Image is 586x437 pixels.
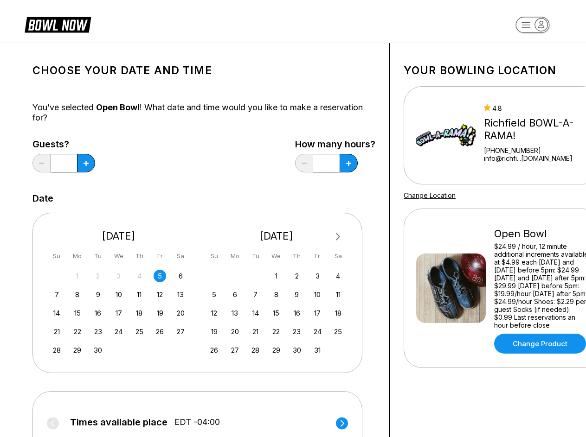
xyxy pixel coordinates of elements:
div: Choose Friday, September 12th, 2025 [154,288,166,301]
div: Choose Saturday, October 25th, 2025 [332,325,344,338]
div: Sa [332,250,344,262]
div: Choose Sunday, September 21st, 2025 [51,325,63,338]
div: Choose Saturday, September 6th, 2025 [174,270,187,282]
label: Guests? [32,139,95,149]
div: Choose Thursday, October 30th, 2025 [290,344,303,356]
div: Choose Wednesday, October 29th, 2025 [270,344,283,356]
div: [DATE] [205,230,348,242]
div: Not available Thursday, September 4th, 2025 [133,270,146,282]
div: Th [290,250,303,262]
div: Choose Monday, September 8th, 2025 [71,288,84,301]
div: Fr [311,250,324,262]
div: Tu [249,250,262,262]
div: Choose Sunday, September 28th, 2025 [51,344,63,356]
div: Tu [92,250,104,262]
div: month 2025-09 [49,269,188,356]
img: Richfield BOWL-A-RAMA! [416,101,476,170]
div: We [112,250,125,262]
div: Choose Sunday, October 12th, 2025 [208,307,220,319]
div: Choose Saturday, October 4th, 2025 [332,270,344,282]
div: Choose Thursday, September 18th, 2025 [133,307,146,319]
div: Not available Monday, September 1st, 2025 [71,270,84,282]
div: Choose Monday, October 27th, 2025 [229,344,241,356]
div: Choose Tuesday, October 7th, 2025 [249,288,262,301]
div: Choose Friday, September 19th, 2025 [154,307,166,319]
a: Change Product [494,334,586,354]
div: month 2025-10 [207,269,346,356]
div: Choose Friday, October 17th, 2025 [311,307,324,319]
div: Choose Saturday, September 13th, 2025 [174,288,187,301]
div: Choose Wednesday, September 24th, 2025 [112,325,125,338]
div: Choose Wednesday, September 10th, 2025 [112,288,125,301]
div: Choose Tuesday, September 23rd, 2025 [92,325,104,338]
div: Choose Thursday, September 25th, 2025 [133,325,146,338]
div: Choose Monday, September 15th, 2025 [71,307,84,319]
div: Choose Sunday, September 7th, 2025 [51,288,63,301]
div: Choose Saturday, September 27th, 2025 [174,325,187,338]
div: Not available Wednesday, September 3rd, 2025 [112,270,125,282]
span: EDT -04:00 [174,417,220,427]
div: Choose Monday, October 13th, 2025 [229,307,241,319]
div: Choose Tuesday, October 14th, 2025 [249,307,262,319]
div: Choose Sunday, September 14th, 2025 [51,307,63,319]
div: You’ve selected ! What date and time would you like to make a reservation for? [32,102,375,123]
div: Choose Tuesday, September 9th, 2025 [92,288,104,301]
div: Choose Wednesday, September 17th, 2025 [112,307,125,319]
div: Choose Friday, September 26th, 2025 [154,325,166,338]
h1: Choose your Date and time [32,64,375,77]
div: Choose Tuesday, September 30th, 2025 [92,344,104,356]
div: Choose Thursday, October 2nd, 2025 [290,270,303,282]
div: Choose Monday, September 22nd, 2025 [71,325,84,338]
div: Choose Sunday, October 26th, 2025 [208,344,220,356]
div: Fr [154,250,166,262]
div: Mo [71,250,84,262]
div: Choose Saturday, September 20th, 2025 [174,307,187,319]
div: Choose Wednesday, October 22nd, 2025 [270,325,283,338]
div: Choose Sunday, October 5th, 2025 [208,288,220,301]
div: [DATE] [47,230,191,242]
div: Choose Friday, October 3rd, 2025 [311,270,324,282]
div: Choose Tuesday, October 28th, 2025 [249,344,262,356]
div: Choose Wednesday, October 1st, 2025 [270,270,283,282]
div: Choose Monday, October 20th, 2025 [229,325,241,338]
div: Choose Sunday, October 19th, 2025 [208,325,220,338]
div: Sa [174,250,187,262]
div: Not available Tuesday, September 2nd, 2025 [92,270,104,282]
div: Mo [229,250,241,262]
div: We [270,250,283,262]
div: Choose Wednesday, October 15th, 2025 [270,307,283,319]
label: Date [32,193,53,203]
div: Choose Friday, October 10th, 2025 [311,288,324,301]
div: Choose Friday, October 24th, 2025 [311,325,324,338]
button: Next Month [331,229,346,244]
div: Choose Wednesday, October 8th, 2025 [270,288,283,301]
label: How many hours? [295,139,375,149]
div: Choose Thursday, September 11th, 2025 [133,288,146,301]
div: Choose Thursday, October 23rd, 2025 [290,325,303,338]
div: Th [133,250,146,262]
div: Choose Monday, October 6th, 2025 [229,288,241,301]
a: Change Location [404,191,456,199]
div: Choose Saturday, October 18th, 2025 [332,307,344,319]
img: Open Bowl [416,253,486,323]
div: Choose Friday, October 31st, 2025 [311,344,324,356]
div: Choose Tuesday, October 21st, 2025 [249,325,262,338]
div: Choose Tuesday, September 16th, 2025 [92,307,104,319]
div: Choose Thursday, October 9th, 2025 [290,288,303,301]
div: Choose Friday, September 5th, 2025 [154,270,166,282]
div: Su [208,250,220,262]
div: Choose Monday, September 29th, 2025 [71,344,84,356]
div: Choose Saturday, October 11th, 2025 [332,288,344,301]
span: Open Bowl [96,102,140,112]
span: Times available place [70,417,167,427]
div: Choose Thursday, October 16th, 2025 [290,307,303,319]
div: Su [51,250,63,262]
